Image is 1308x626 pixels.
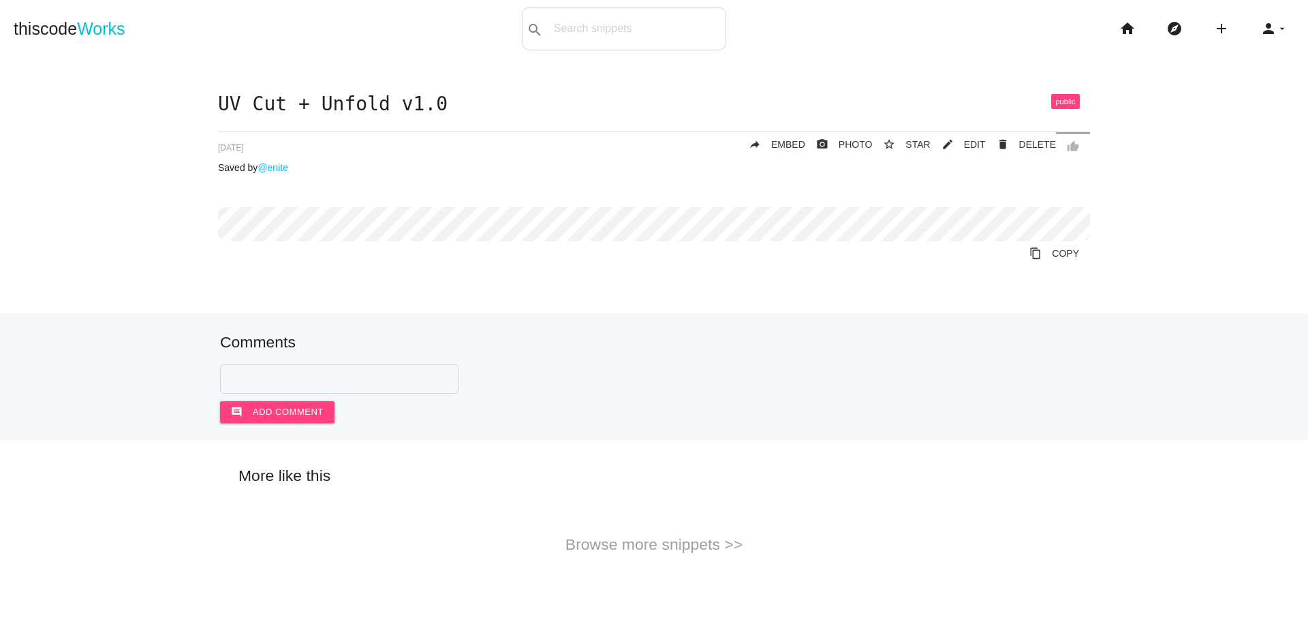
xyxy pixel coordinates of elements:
span: DELETE [1019,139,1056,150]
i: content_copy [1029,241,1042,266]
a: mode_editEDIT [931,132,986,157]
i: delete [997,132,1009,157]
span: EMBED [771,139,805,150]
i: photo_camera [816,132,828,157]
a: Copy to Clipboard [1018,241,1090,266]
i: comment [231,401,243,423]
a: Delete Post [986,132,1056,157]
i: search [527,8,543,52]
span: [DATE] [218,143,244,153]
i: reply [749,132,761,157]
p: Saved by [218,162,1090,173]
h1: UV Cut + Unfold v1.0 [218,94,1090,115]
button: star_borderSTAR [872,132,930,157]
span: PHOTO [839,139,873,150]
i: explore [1166,7,1183,50]
button: search [523,7,547,50]
span: STAR [905,139,930,150]
button: commentAdd comment [220,401,334,423]
span: EDIT [964,139,986,150]
i: home [1119,7,1136,50]
i: star_border [883,132,895,157]
i: mode_edit [941,132,954,157]
i: arrow_drop_down [1277,7,1288,50]
a: @enite [258,162,288,173]
h5: More like this [218,467,1090,484]
a: thiscodeWorks [14,7,125,50]
a: photo_cameraPHOTO [805,132,873,157]
a: replyEMBED [738,132,805,157]
i: person [1260,7,1277,50]
h5: Comments [220,334,1088,351]
input: Search snippets [547,14,726,43]
i: add [1213,7,1230,50]
span: Works [77,19,125,38]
